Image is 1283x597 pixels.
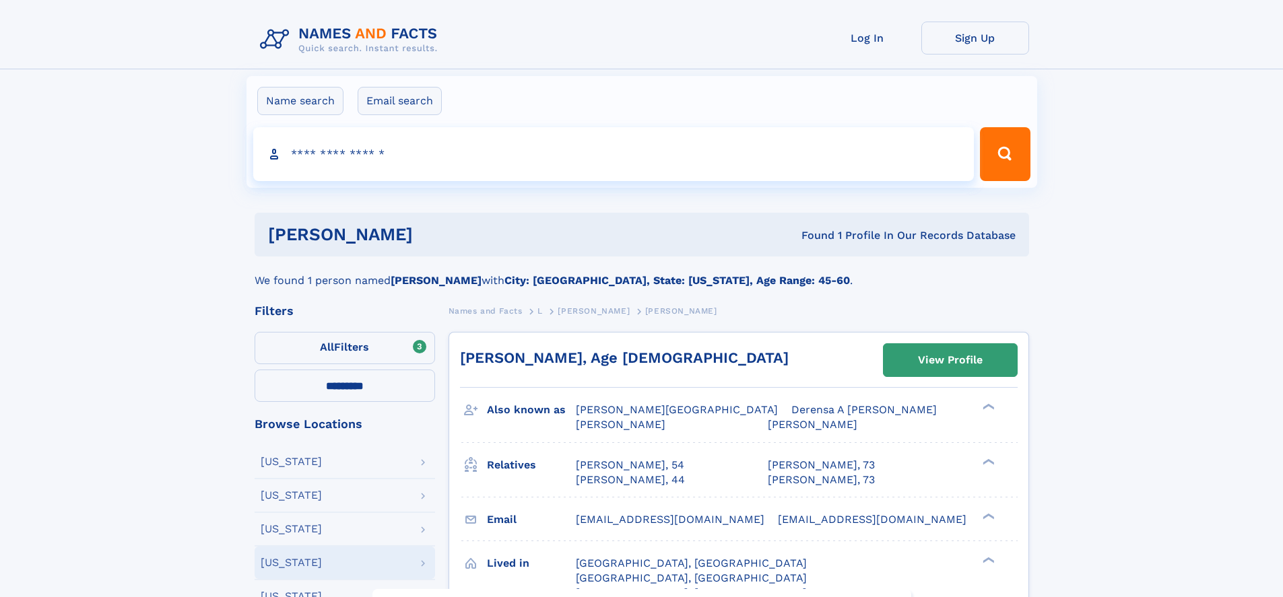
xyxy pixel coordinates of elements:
[537,306,543,316] span: L
[576,472,685,487] a: [PERSON_NAME], 44
[576,458,684,472] a: [PERSON_NAME], 54
[537,302,543,319] a: L
[558,302,630,319] a: [PERSON_NAME]
[255,22,449,58] img: Logo Names and Facts
[980,127,1030,181] button: Search Button
[979,555,995,564] div: ❯
[768,472,875,487] a: [PERSON_NAME], 73
[320,341,334,353] span: All
[979,402,995,411] div: ❯
[576,513,764,526] span: [EMAIL_ADDRESS][DOMAIN_NAME]
[261,524,322,534] div: [US_STATE]
[884,344,1017,376] a: View Profile
[391,274,482,287] b: [PERSON_NAME]
[768,458,875,472] a: [PERSON_NAME], 73
[255,256,1029,289] div: We found 1 person named with .
[979,457,995,466] div: ❯
[576,403,778,416] span: [PERSON_NAME][GEOGRAPHIC_DATA]
[460,349,789,366] a: [PERSON_NAME], Age [DEMOGRAPHIC_DATA]
[576,571,807,584] span: [GEOGRAPHIC_DATA], [GEOGRAPHIC_DATA]
[257,87,343,115] label: Name search
[487,508,576,531] h3: Email
[814,22,921,55] a: Log In
[576,557,807,569] span: [GEOGRAPHIC_DATA], [GEOGRAPHIC_DATA]
[261,557,322,568] div: [US_STATE]
[261,490,322,501] div: [US_STATE]
[921,22,1029,55] a: Sign Up
[255,332,435,364] label: Filters
[253,127,975,181] input: search input
[768,418,857,431] span: [PERSON_NAME]
[778,513,966,526] span: [EMAIL_ADDRESS][DOMAIN_NAME]
[261,456,322,467] div: [US_STATE]
[558,306,630,316] span: [PERSON_NAME]
[918,345,983,376] div: View Profile
[268,226,607,243] h1: [PERSON_NAME]
[449,302,523,319] a: Names and Facts
[791,403,937,416] span: Derensa A [PERSON_NAME]
[487,454,576,477] h3: Relatives
[979,512,995,520] div: ❯
[487,552,576,575] h3: Lived in
[487,398,576,421] h3: Also known as
[255,418,435,430] div: Browse Locations
[358,87,442,115] label: Email search
[576,418,665,431] span: [PERSON_NAME]
[607,228,1016,243] div: Found 1 Profile In Our Records Database
[504,274,850,287] b: City: [GEOGRAPHIC_DATA], State: [US_STATE], Age Range: 45-60
[645,306,717,316] span: [PERSON_NAME]
[255,305,435,317] div: Filters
